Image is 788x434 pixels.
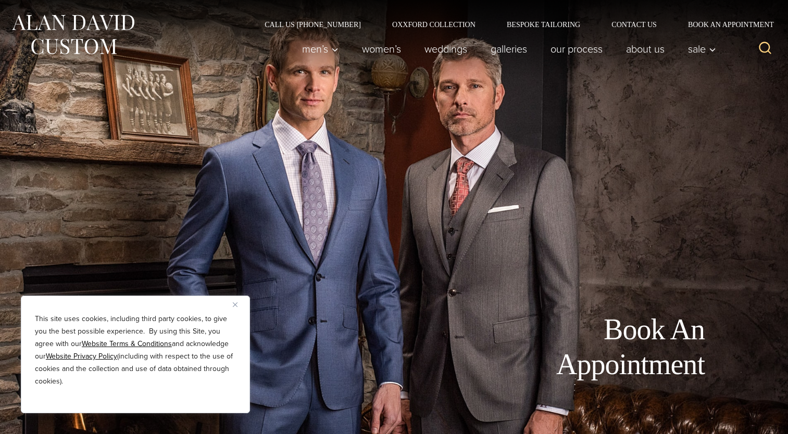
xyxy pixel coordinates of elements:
nav: Secondary Navigation [249,21,778,28]
button: Close [233,298,245,311]
a: About Us [615,39,677,59]
a: Website Terms & Conditions [82,338,172,349]
span: Sale [688,44,716,54]
a: Call Us [PHONE_NUMBER] [249,21,377,28]
a: Galleries [479,39,539,59]
a: Website Privacy Policy [46,351,117,362]
img: Alan David Custom [10,11,135,58]
a: Oxxford Collection [377,21,491,28]
a: weddings [413,39,479,59]
button: View Search Form [753,36,778,61]
nav: Primary Navigation [291,39,722,59]
a: Book an Appointment [672,21,778,28]
img: Close [233,302,237,307]
a: Our Process [539,39,615,59]
a: Women’s [351,39,413,59]
span: Men’s [302,44,339,54]
p: This site uses cookies, including third party cookies, to give you the best possible experience. ... [35,313,236,388]
h1: Book An Appointment [470,312,705,382]
a: Bespoke Tailoring [491,21,596,28]
a: Contact Us [596,21,672,28]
